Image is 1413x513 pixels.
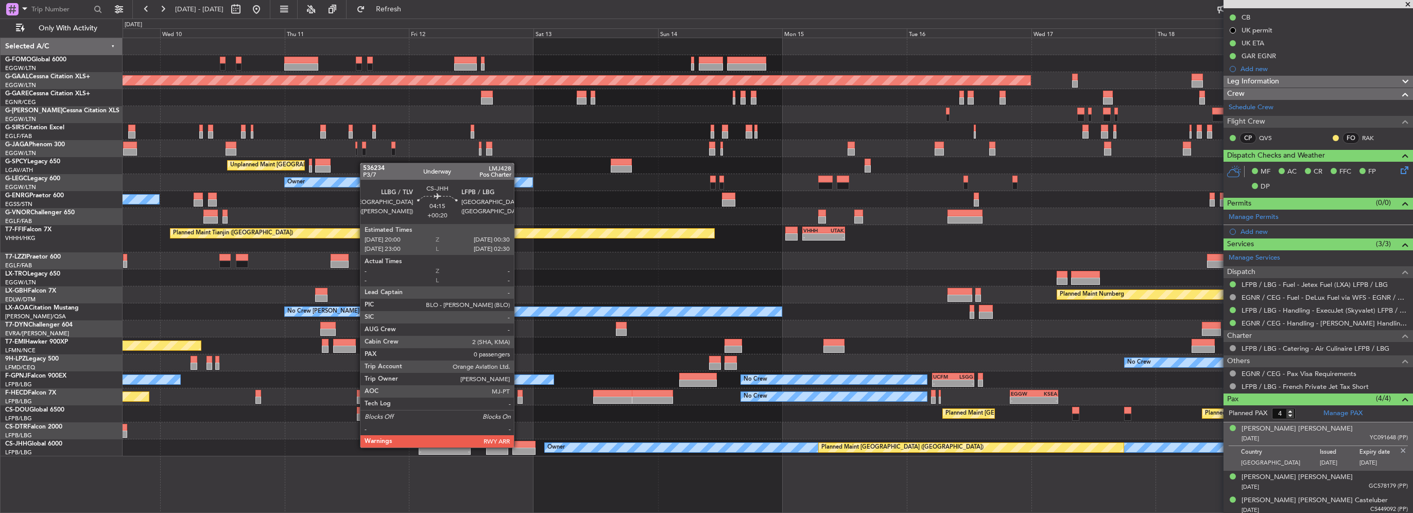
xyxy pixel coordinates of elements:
span: G-ENRG [5,193,29,199]
a: EGGW/LTN [5,183,36,191]
a: G-GAALCessna Citation XLS+ [5,74,90,80]
a: LX-GBHFalcon 7X [5,288,56,294]
a: LFPB / LBG - Fuel - Jetex Fuel (LXA) LFPB / LBG [1242,280,1388,289]
div: - [933,380,953,386]
a: EGGW/LTN [5,81,36,89]
span: Services [1227,238,1254,250]
div: Wed 17 [1031,28,1156,38]
span: LX-GBH [5,288,28,294]
span: Permits [1227,198,1251,210]
div: UK permit [1242,26,1272,35]
span: (0/0) [1376,197,1391,208]
a: LFPB / LBG - Handling - ExecuJet (Skyvalet) LFPB / LBG [1242,306,1408,315]
div: Planned Maint Nurnberg [1060,287,1124,302]
a: G-SPCYLegacy 650 [5,159,60,165]
a: LGAV/ATH [5,166,33,174]
a: [PERSON_NAME]/QSA [5,313,66,320]
span: T7-EMI [5,339,25,345]
div: Thu 11 [285,28,409,38]
a: Manage Services [1229,253,1280,263]
p: Country [1241,449,1320,459]
div: Owner [547,440,565,455]
a: CS-JHHGlobal 6000 [5,441,62,447]
a: G-JAGAPhenom 300 [5,142,65,148]
p: [DATE] [1359,459,1399,469]
span: AC [1287,167,1297,177]
span: Only With Activity [27,25,109,32]
a: F-GPNJFalcon 900EX [5,373,66,379]
a: 9H-LPZLegacy 500 [5,356,59,362]
span: G-SPCY [5,159,27,165]
div: No Crew [370,372,394,387]
div: [PERSON_NAME] [PERSON_NAME] [1242,424,1353,434]
a: EGGW/LTN [5,279,36,286]
div: No Crew [744,389,767,404]
a: LFPB / LBG - Catering - Air Culinaire LFPB / LBG [1242,344,1389,353]
div: UK ETA [1242,39,1264,47]
a: EGNR/CEG [5,98,36,106]
div: UCFM [933,373,953,380]
div: [DATE] [125,21,142,29]
a: LFPB/LBG [5,398,32,405]
div: CB [1242,13,1250,22]
div: No Crew [744,372,767,387]
div: - [445,448,470,454]
span: FP [1368,167,1376,177]
span: G-VNOR [5,210,30,216]
a: LX-TROLegacy 650 [5,271,60,277]
p: Expiry date [1359,449,1399,459]
div: - [1011,397,1034,403]
a: EVRA/[PERSON_NAME] [5,330,69,337]
div: Fri 12 [409,28,533,38]
a: T7-LZZIPraetor 600 [5,254,61,260]
div: Unplanned Maint [GEOGRAPHIC_DATA] ([PERSON_NAME] Intl) [230,158,397,173]
span: LX-AOA [5,305,29,311]
a: LFPB/LBG [5,449,32,456]
span: CS-DTR [5,424,27,430]
span: G-GARE [5,91,29,97]
span: Flight Crew [1227,116,1265,128]
a: T7-FFIFalcon 7X [5,227,51,233]
div: - [380,397,403,403]
span: Leg Information [1227,76,1279,88]
span: (4/4) [1376,393,1391,404]
a: EGLF/FAB [5,262,32,269]
a: LFMN/NCE [5,347,36,354]
div: Planned Maint [GEOGRAPHIC_DATA] ([GEOGRAPHIC_DATA]) [821,440,984,455]
span: DP [1261,182,1270,192]
div: VHHH [803,227,823,233]
div: [PERSON_NAME] [PERSON_NAME] Casteluber [1242,495,1388,506]
a: F-HECDFalcon 7X [5,390,56,396]
span: [DATE] [1242,483,1259,491]
a: G-ENRGPraetor 600 [5,193,64,199]
div: EGGW [1011,390,1034,397]
span: Dispatch [1227,266,1255,278]
span: F-HECD [5,390,28,396]
a: G-LEGCLegacy 600 [5,176,60,182]
span: Others [1227,355,1250,367]
a: T7-EMIHawker 900XP [5,339,68,345]
input: Trip Number [31,2,91,17]
div: KSFO [420,441,444,448]
a: EGGW/LTN [5,64,36,72]
div: Wed 10 [160,28,285,38]
div: Add new [1240,227,1408,236]
div: KSEA [1034,390,1057,397]
div: FO [1342,132,1359,144]
a: QVS [1259,133,1282,143]
div: Add new [1240,64,1408,73]
div: Planned Maint [GEOGRAPHIC_DATA] ([GEOGRAPHIC_DATA]) [1205,406,1367,421]
a: EDLW/DTM [5,296,36,303]
span: CS-DOU [5,407,29,413]
span: Dispatch Checks and Weather [1227,150,1325,162]
div: - [403,397,427,403]
span: (3/3) [1376,238,1391,249]
span: Charter [1227,330,1252,342]
span: [DATE] - [DATE] [175,5,223,14]
a: EGNR / CEG - Fuel - DeLux Fuel via WFS - EGNR / CEG [1242,293,1408,302]
a: LFPB/LBG [5,432,32,439]
span: T7-LZZI [5,254,26,260]
div: Planned Maint Tianjin ([GEOGRAPHIC_DATA]) [173,226,293,241]
span: T7-DYN [5,322,28,328]
span: G-JAGA [5,142,29,148]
